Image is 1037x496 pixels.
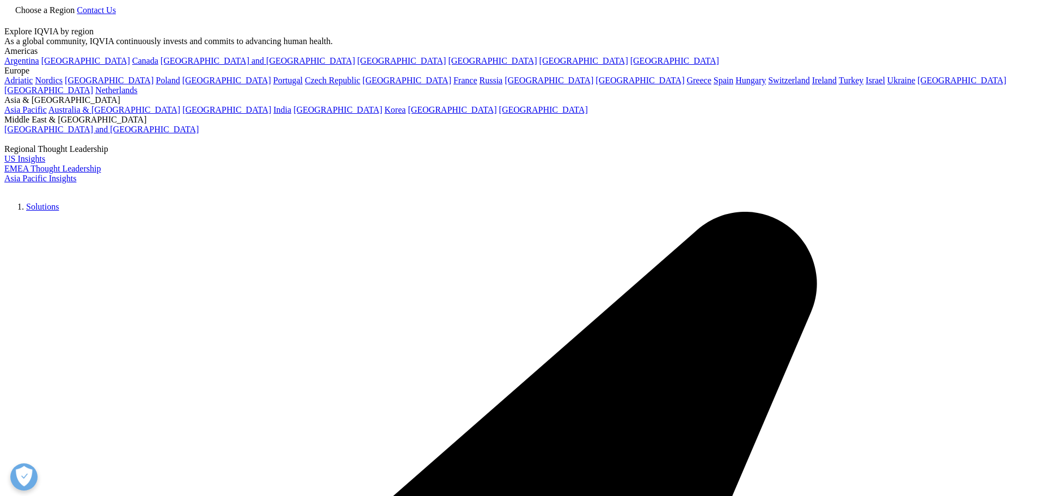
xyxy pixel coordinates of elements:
a: EMEA Thought Leadership [4,164,101,173]
a: [GEOGRAPHIC_DATA] [630,56,719,65]
div: As a global community, IQVIA continuously invests and commits to advancing human health. [4,36,1033,46]
a: Nordics [35,76,63,85]
a: Asia Pacific Insights [4,174,76,183]
a: Ireland [812,76,837,85]
a: [GEOGRAPHIC_DATA] [182,105,271,114]
div: Explore IQVIA by region [4,27,1033,36]
a: Ukraine [887,76,916,85]
a: France [453,76,477,85]
a: Adriatic [4,76,33,85]
a: [GEOGRAPHIC_DATA] [505,76,593,85]
a: Korea [384,105,406,114]
a: [GEOGRAPHIC_DATA] and [GEOGRAPHIC_DATA] [161,56,355,65]
a: Spain [714,76,733,85]
a: Czech Republic [305,76,360,85]
div: Europe [4,66,1033,76]
a: Hungary [735,76,766,85]
a: [GEOGRAPHIC_DATA] [917,76,1006,85]
a: Poland [156,76,180,85]
a: [GEOGRAPHIC_DATA] [41,56,130,65]
a: [GEOGRAPHIC_DATA] [293,105,382,114]
a: India [273,105,291,114]
a: [GEOGRAPHIC_DATA] [182,76,271,85]
a: Contact Us [77,5,116,15]
a: Switzerland [768,76,809,85]
a: Russia [480,76,503,85]
a: Portugal [273,76,303,85]
a: [GEOGRAPHIC_DATA] [408,105,496,114]
div: Regional Thought Leadership [4,144,1033,154]
div: Americas [4,46,1033,56]
a: [GEOGRAPHIC_DATA] [363,76,451,85]
a: Asia Pacific [4,105,47,114]
a: Argentina [4,56,39,65]
button: Abrir preferencias [10,463,38,491]
a: [GEOGRAPHIC_DATA] [499,105,588,114]
a: [GEOGRAPHIC_DATA] [4,85,93,95]
div: Middle East & [GEOGRAPHIC_DATA] [4,115,1033,125]
a: [GEOGRAPHIC_DATA] [448,56,537,65]
a: [GEOGRAPHIC_DATA] [539,56,628,65]
a: US Insights [4,154,45,163]
a: Canada [132,56,158,65]
div: Asia & [GEOGRAPHIC_DATA] [4,95,1033,105]
a: [GEOGRAPHIC_DATA] [65,76,154,85]
a: Solutions [26,202,59,211]
a: Netherlands [95,85,137,95]
a: [GEOGRAPHIC_DATA] [357,56,446,65]
a: Greece [686,76,711,85]
a: Australia & [GEOGRAPHIC_DATA] [48,105,180,114]
a: [GEOGRAPHIC_DATA] and [GEOGRAPHIC_DATA] [4,125,199,134]
span: Choose a Region [15,5,75,15]
a: [GEOGRAPHIC_DATA] [596,76,684,85]
a: Israel [866,76,885,85]
a: Turkey [839,76,864,85]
